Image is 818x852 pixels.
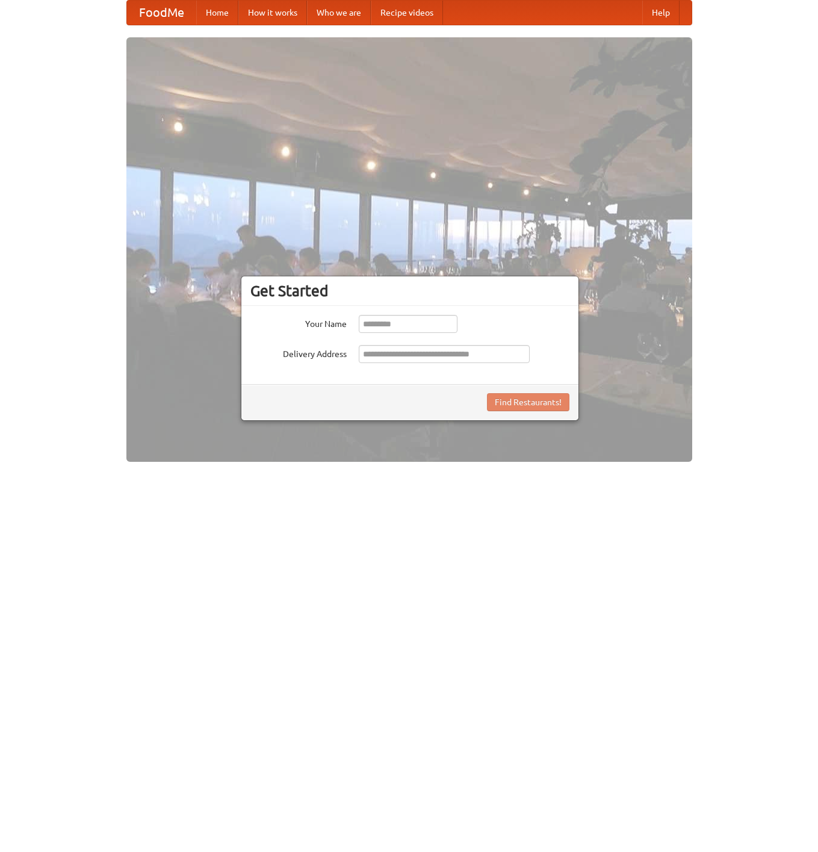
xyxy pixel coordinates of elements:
[127,1,196,25] a: FoodMe
[487,393,569,411] button: Find Restaurants!
[250,315,347,330] label: Your Name
[250,345,347,360] label: Delivery Address
[307,1,371,25] a: Who we are
[371,1,443,25] a: Recipe videos
[642,1,680,25] a: Help
[196,1,238,25] a: Home
[250,282,569,300] h3: Get Started
[238,1,307,25] a: How it works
